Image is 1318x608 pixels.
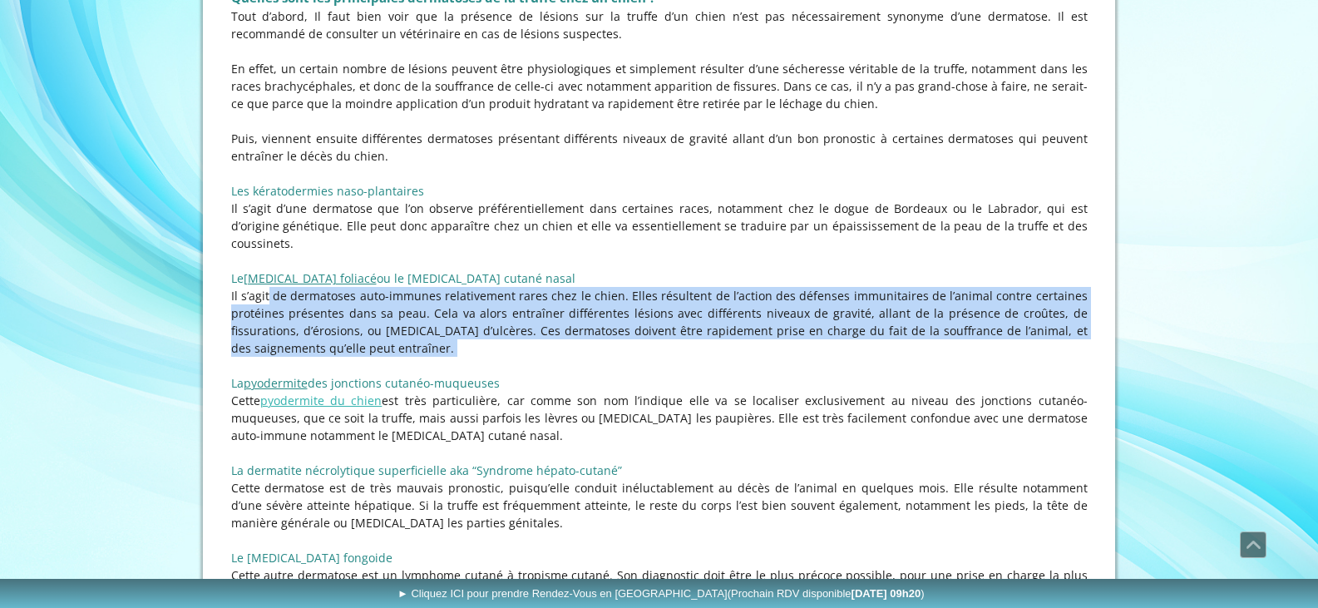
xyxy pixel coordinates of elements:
p: Il s’agit d’une dermatose que l’on observe préférentiellement dans certaines races, notamment che... [231,200,1088,252]
span: Le [MEDICAL_DATA] fongoide [231,550,392,566]
p: En effet, un certain nombre de lésions peuvent être physiologiques et simplement résulter d’une s... [231,60,1088,112]
span: (Prochain RDV disponible ) [728,587,925,600]
span: La des jonctions cutanéo-muqueuses [231,375,500,391]
p: Il s’agit de dermatoses auto-immunes relativement rares chez le chien. Elles résultent de l’actio... [231,287,1088,357]
span: La dermatite nécrolytique superficielle aka “Syndrome hépato-cutané” [231,462,622,478]
a: [MEDICAL_DATA] foliacé [244,270,377,286]
a: pyodermite [244,375,308,391]
p: Cette dermatose est de très mauvais pronostic, puisqu’elle conduit inéluctablement au décès de l’... [231,479,1088,531]
span: Le ou le [MEDICAL_DATA] cutané nasal [231,270,575,286]
p: Cette est très particulière, car comme son nom l’indique elle va se localiser exclusivement au ni... [231,392,1088,444]
a: Défiler vers le haut [1240,531,1266,558]
p: Tout d’abord, Il faut bien voir que la présence de lésions sur la truffe d’un chien n’est pas néc... [231,7,1088,42]
span: Les kératodermies naso-plantaires [231,183,424,199]
span: Défiler vers le haut [1241,532,1266,557]
span: ► Cliquez ICI pour prendre Rendez-Vous en [GEOGRAPHIC_DATA] [397,587,925,600]
p: Puis, viennent ensuite différentes dermatoses présentant différents niveaux de gravité allant d’u... [231,130,1088,165]
b: [DATE] 09h20 [852,587,921,600]
a: pyodermite du chien [260,393,383,408]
